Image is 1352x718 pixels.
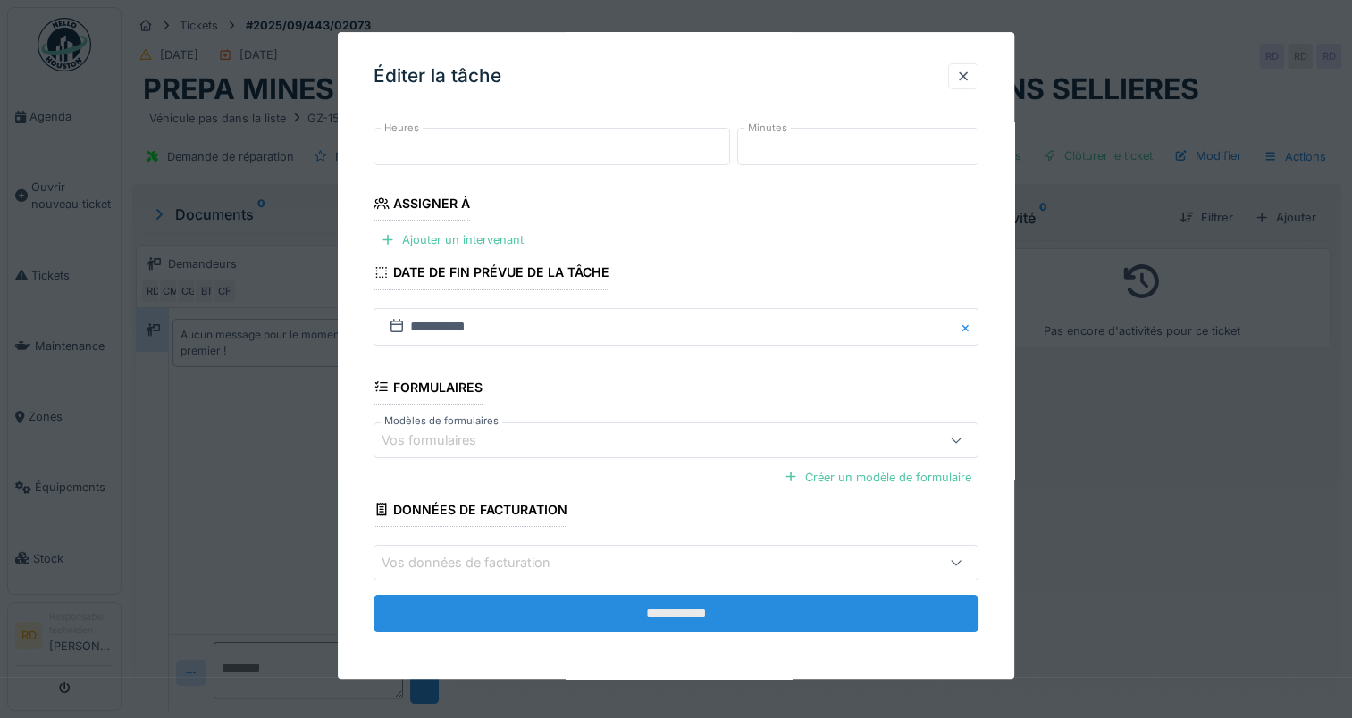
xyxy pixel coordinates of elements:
label: Heures [381,121,423,136]
div: Ajouter un intervenant [374,228,531,252]
div: Créer un modèle de formulaire [777,465,978,489]
button: Close [959,308,978,346]
label: Modèles de formulaires [381,413,502,429]
div: Formulaires [374,374,483,405]
label: Minutes [744,121,791,136]
div: Vos données de facturation [382,553,575,572]
div: Données de facturation [374,497,567,527]
div: Assigner à [374,190,470,221]
div: Vos formulaires [382,430,501,450]
h3: Éditer la tâche [374,65,501,88]
div: Date de fin prévue de la tâche [374,260,609,290]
